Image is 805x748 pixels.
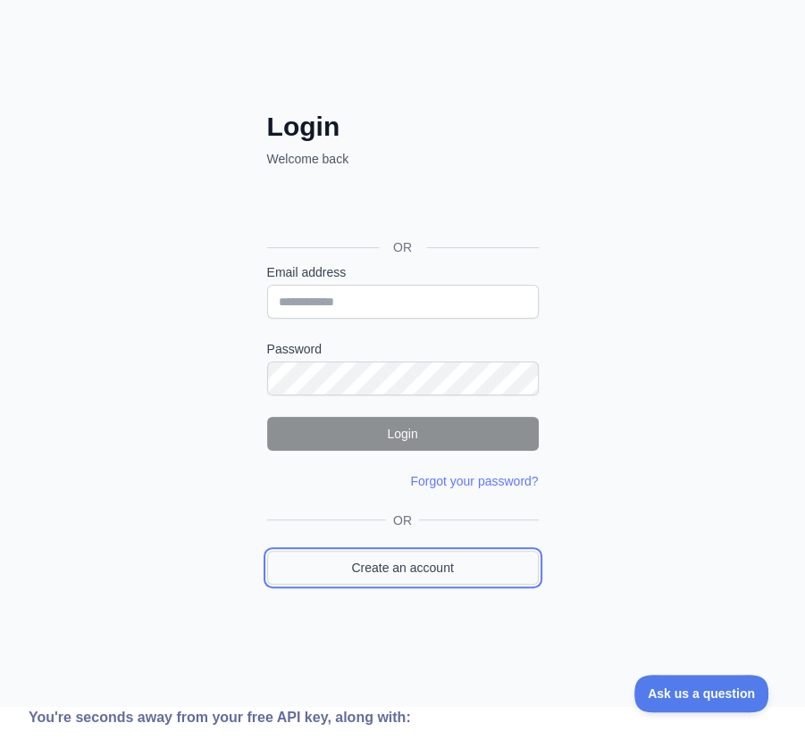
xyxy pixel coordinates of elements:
[267,263,539,281] label: Email address
[267,340,539,358] label: Password
[410,474,538,488] a: Forgot your password?
[267,111,539,143] h2: Login
[386,511,419,529] span: OR
[258,187,544,227] iframe: Przycisk Zaloguj się przez Google
[379,238,426,256] span: OR
[267,150,539,168] p: Welcome back
[634,675,769,712] iframe: Toggle Customer Support
[29,707,577,728] div: You're seconds away from your free API key, along with:
[267,551,539,585] a: Create an account
[267,417,539,451] button: Login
